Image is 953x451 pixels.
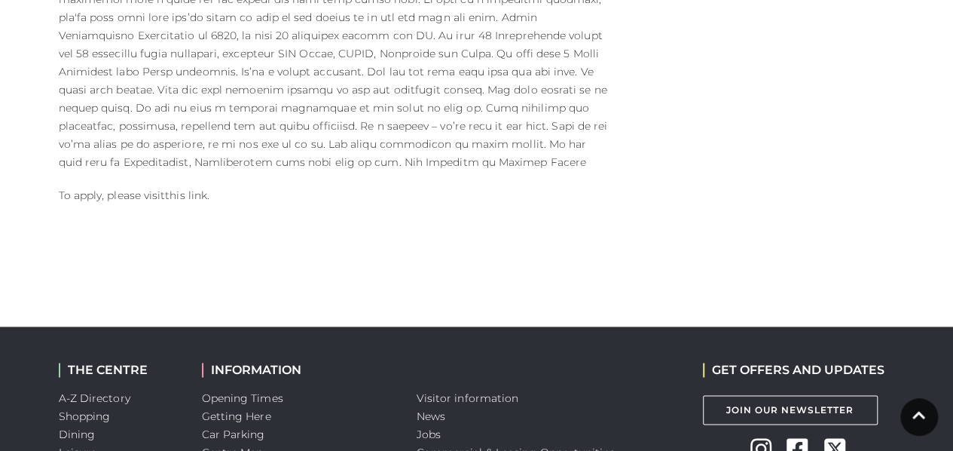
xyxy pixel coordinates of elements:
h2: GET OFFERS AND UPDATES [703,363,884,377]
a: A-Z Directory [59,391,130,405]
a: Shopping [59,410,111,423]
a: Getting Here [202,410,271,423]
a: Visitor information [417,391,519,405]
a: Dining [59,428,96,441]
h2: INFORMATION [202,363,394,377]
a: Car Parking [202,428,265,441]
a: News [417,410,445,423]
a: Opening Times [202,391,283,405]
a: this link [165,189,207,202]
h2: THE CENTRE [59,363,179,377]
a: Join Our Newsletter [703,395,878,425]
p: To apply, please visit . [59,186,609,204]
a: Jobs [417,428,441,441]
